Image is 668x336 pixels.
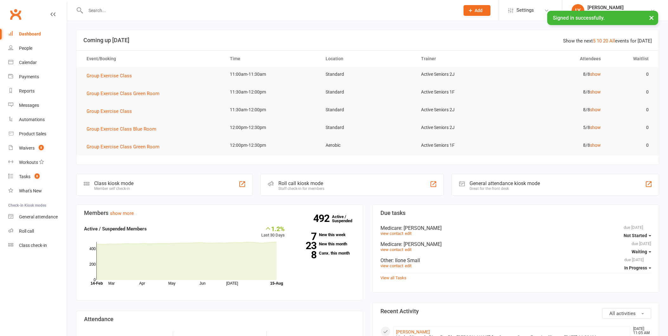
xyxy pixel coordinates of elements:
td: Active Seniors 1F [415,85,511,100]
td: 8/8 [511,67,606,82]
td: 11:30am-12:00pm [224,102,320,117]
a: 492Active / Suspended [332,210,360,228]
div: Member self check-in [94,186,133,191]
span: Group Exercise Class [87,108,132,114]
div: Waivers [19,145,35,151]
button: Waiting [632,246,651,257]
button: Group Exercise Class Blue Room [87,125,161,133]
button: Add [464,5,490,16]
td: 12:00pm-12:30pm [224,138,320,153]
div: Messages [19,103,39,108]
div: Medicare [380,225,652,231]
span: 8 [35,173,40,179]
div: Product Sales [19,131,46,136]
td: 0 [606,120,654,135]
th: Time [224,51,320,67]
button: Group Exercise Class Green Room [87,143,164,151]
div: Payments [19,74,39,79]
td: Active Seniors 2J [415,67,511,82]
td: 0 [606,138,654,153]
div: Staff check-in for members [278,186,324,191]
div: LY [572,4,584,17]
span: Signed in successfully. [553,15,605,21]
td: 8/8 [511,102,606,117]
h3: Coming up [DATE] [83,37,652,43]
a: Calendar [8,55,67,70]
td: Standard [320,67,415,82]
a: What's New [8,184,67,198]
a: view contact [380,247,403,252]
a: All [609,38,615,44]
span: Group Exercise Class Blue Room [87,126,156,132]
a: Class kiosk mode [8,238,67,253]
h3: Attendance [84,316,355,322]
div: Medicare [380,241,652,247]
h3: Due tasks [380,210,652,216]
div: Show the next events for [DATE] [563,37,652,45]
td: 5/8 [511,120,606,135]
strong: Active / Suspended Members [84,226,147,232]
div: Great for the front desk [470,186,540,191]
div: 1.2% [261,225,285,232]
div: Staying Active [PERSON_NAME] [587,10,650,16]
td: Standard [320,102,415,117]
div: General attendance [19,214,58,219]
td: 0 [606,85,654,100]
a: Tasks 8 [8,170,67,184]
div: Calendar [19,60,37,65]
a: edit [405,231,412,236]
a: Dashboard [8,27,67,41]
a: Payments [8,70,67,84]
strong: 7 [294,232,316,241]
div: Roll call [19,229,34,234]
a: Automations [8,113,67,127]
button: × [646,11,657,24]
a: view contact [380,231,403,236]
div: Dashboard [19,31,41,36]
th: Attendees [511,51,606,67]
a: show more [110,210,134,216]
a: 20 [603,38,608,44]
a: Reports [8,84,67,98]
th: Location [320,51,415,67]
button: Group Exercise Class [87,72,136,80]
span: Group Exercise Class Green Room [87,91,159,96]
a: Workouts [8,155,67,170]
div: People [19,46,32,51]
td: 8/8 [511,85,606,100]
input: Search... [84,6,455,15]
strong: 23 [294,241,316,250]
div: Tasks [19,174,30,179]
td: Standard [320,85,415,100]
div: Class check-in [19,243,47,248]
button: Group Exercise Class [87,107,136,115]
span: 8 [39,145,44,150]
div: Class kiosk mode [94,180,133,186]
a: 23New this month [294,242,355,246]
a: Product Sales [8,127,67,141]
a: Roll call [8,224,67,238]
th: Event/Booking [81,51,224,67]
a: People [8,41,67,55]
td: Aerobic [320,138,415,153]
td: Active Seniors 2J [415,102,511,117]
a: view contact [380,263,403,268]
button: In Progress [624,262,651,274]
a: show [590,143,601,148]
a: [PERSON_NAME] [396,329,430,334]
a: Waivers 8 [8,141,67,155]
span: Settings [516,3,534,17]
div: Last 30 Days [261,225,285,239]
button: Not Started [624,230,651,241]
td: Standard [320,120,415,135]
td: 12:00pm-12:30pm [224,120,320,135]
span: In Progress [624,265,647,270]
a: edit [405,263,412,268]
strong: 492 [313,214,332,223]
div: Other [380,257,652,263]
th: Waitlist [606,51,654,67]
a: View all Tasks [380,275,406,280]
span: Group Exercise Class [87,73,132,79]
h3: Recent Activity [380,308,652,314]
span: All activities [609,311,636,316]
